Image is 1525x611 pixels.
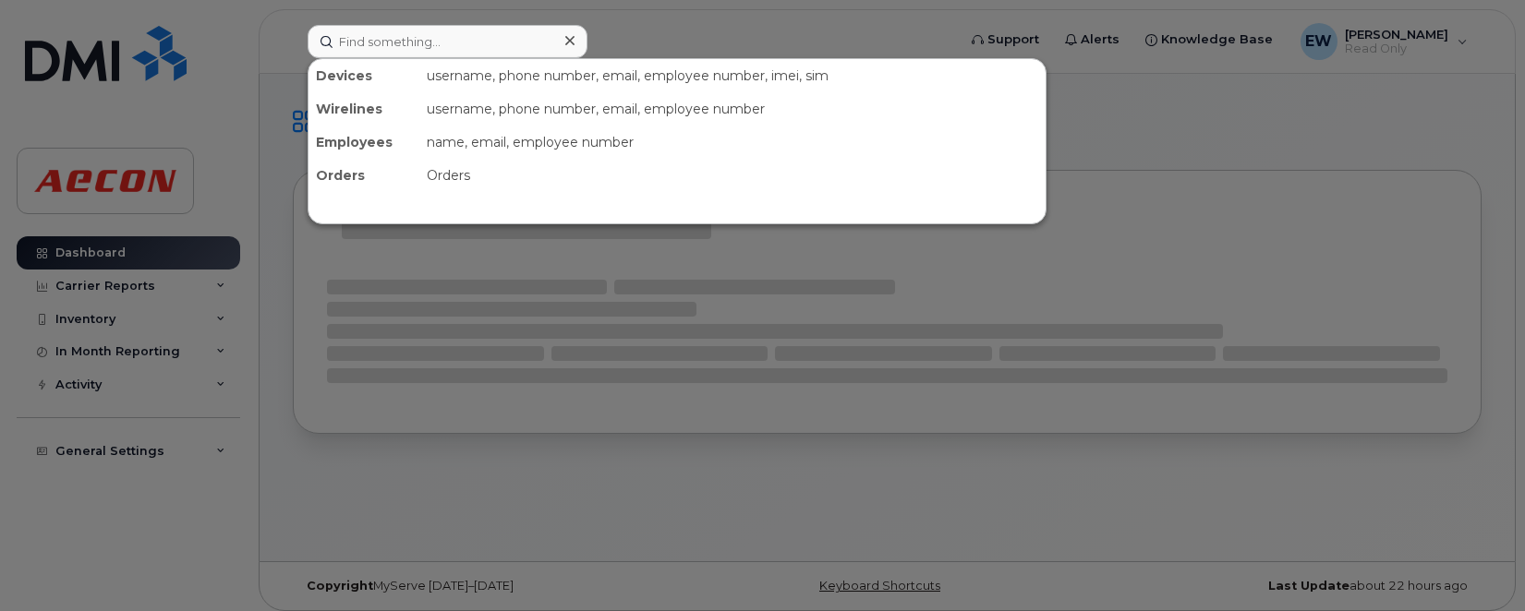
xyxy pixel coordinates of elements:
div: Devices [309,59,419,92]
div: username, phone number, email, employee number [419,92,1046,126]
div: Orders [309,159,419,192]
div: Employees [309,126,419,159]
div: Orders [419,159,1046,192]
div: username, phone number, email, employee number, imei, sim [419,59,1046,92]
div: Wirelines [309,92,419,126]
div: name, email, employee number [419,126,1046,159]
